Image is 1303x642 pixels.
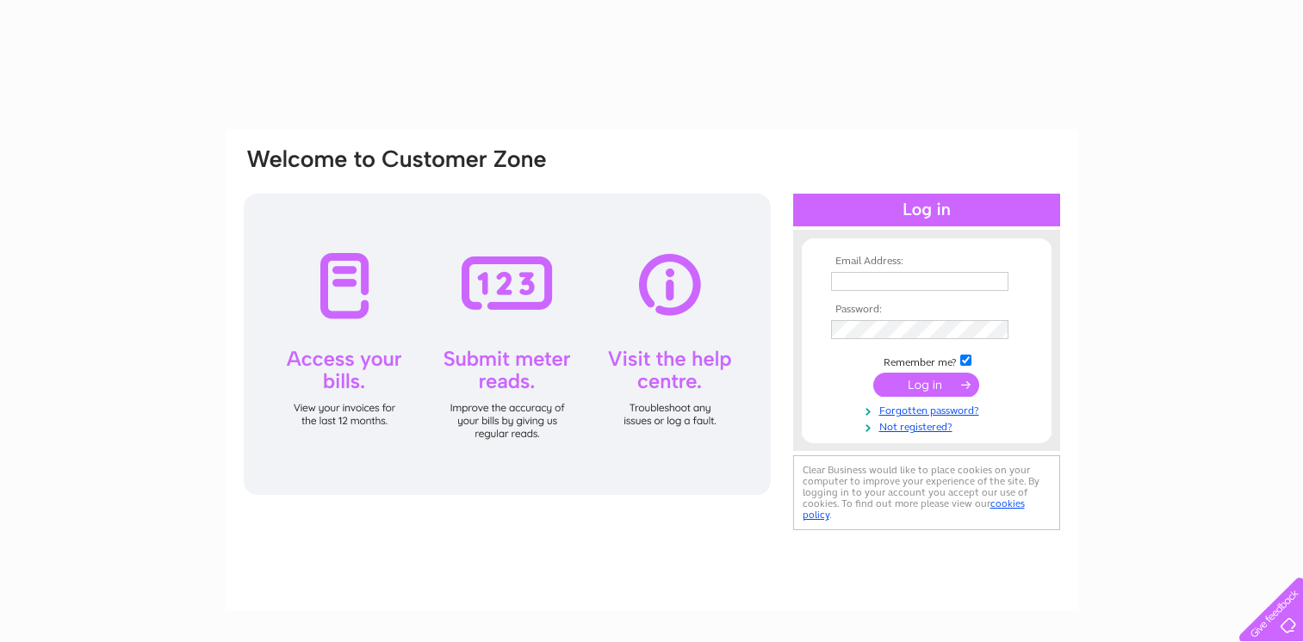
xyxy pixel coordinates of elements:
[827,304,1027,316] th: Password:
[827,256,1027,268] th: Email Address:
[793,455,1060,530] div: Clear Business would like to place cookies on your computer to improve your experience of the sit...
[827,352,1027,369] td: Remember me?
[831,417,1027,434] a: Not registered?
[831,401,1027,417] a: Forgotten password?
[873,373,979,397] input: Submit
[803,497,1025,521] a: cookies policy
